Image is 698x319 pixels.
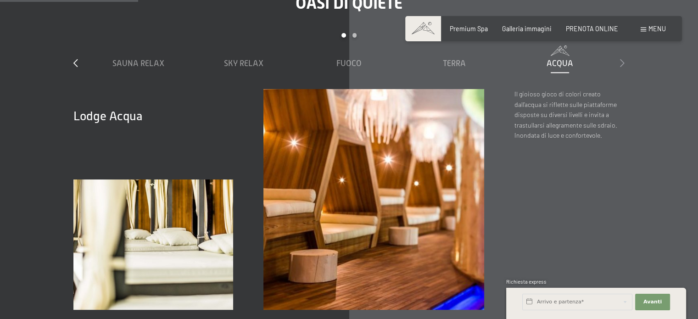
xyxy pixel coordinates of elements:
[443,59,466,68] span: Terra
[648,25,666,33] span: Menu
[643,298,662,306] span: Avanti
[502,25,552,33] a: Galleria immagini
[263,89,484,310] img: Vacanze wellness in Alto Adige: 7.700m² di spa, 10 saune e…
[85,33,612,45] div: Carousel Pagination
[260,181,329,190] span: Consenso marketing*
[224,59,263,68] span: Sky Relax
[450,25,488,33] a: Premium Spa
[336,59,362,68] span: Fuoco
[73,109,143,123] span: Lodge Acqua
[112,59,164,68] span: Sauna relax
[505,299,507,306] span: 1
[506,279,547,285] span: Richiesta express
[547,59,573,68] span: Acqua
[566,25,618,33] a: PRENOTA ONLINE
[352,33,357,38] div: Carousel Page 2
[341,33,346,38] div: Carousel Page 1 (Current Slide)
[635,294,670,310] button: Avanti
[514,89,625,141] p: Il gioioso gioco di colori creato dall’acqua si riflette sulle piattaforme disposte su diversi li...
